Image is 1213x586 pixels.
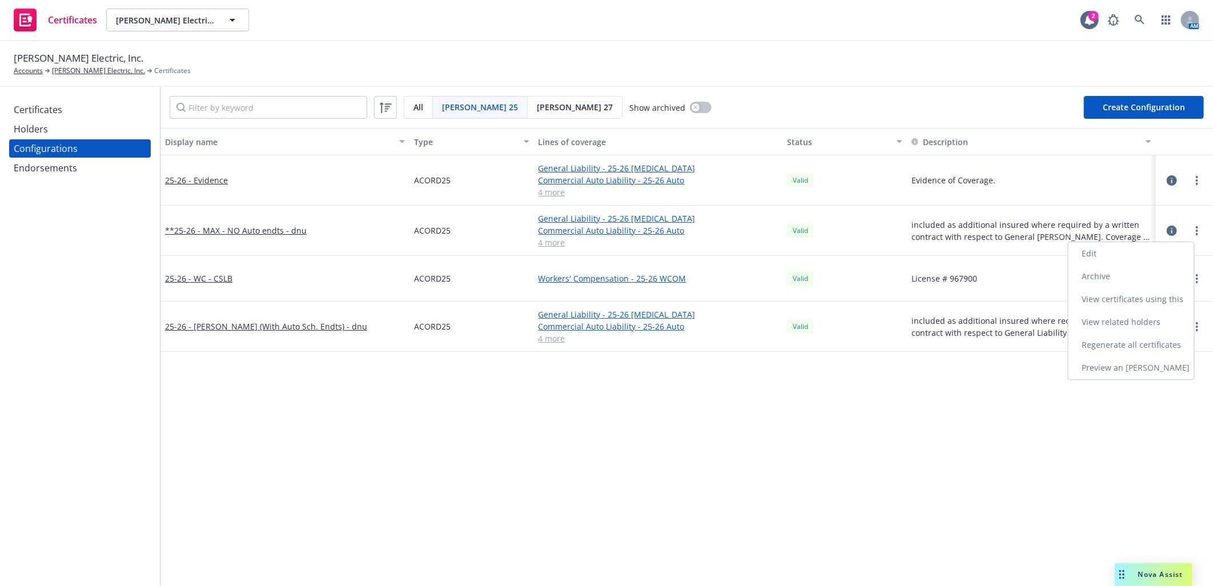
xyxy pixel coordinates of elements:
[170,96,367,119] input: Filter by keyword
[1069,265,1194,288] a: Archive
[787,136,890,148] div: Status
[911,174,995,186] button: Evidence of Coverage.
[165,224,307,236] a: **25-26 - MAX - NO Auto endts - dnu
[14,51,143,66] span: [PERSON_NAME] Electric, Inc.
[1190,272,1204,286] a: more
[14,159,77,177] div: Endorsements
[787,319,814,334] div: Valid
[1115,563,1192,586] button: Nova Assist
[539,308,778,320] a: General Liability - 25-26 [MEDICAL_DATA]
[1084,96,1204,119] button: Create Configuration
[1069,334,1194,356] a: Regenerate all certificates
[413,101,423,113] span: All
[1069,288,1194,311] a: View certificates using this
[1089,11,1099,21] div: 2
[782,128,907,155] button: Status
[1128,9,1151,31] a: Search
[787,173,814,187] div: Valid
[1190,320,1204,334] a: more
[534,128,783,155] button: Lines of coverage
[1190,224,1204,238] a: more
[787,271,814,286] div: Valid
[911,272,977,284] button: License # 967900
[539,320,778,332] a: Commercial Auto Liability - 25-26 Auto
[539,136,778,148] div: Lines of coverage
[1190,174,1204,187] a: more
[539,186,778,198] a: 4 more
[409,256,534,302] div: ACORD25
[14,101,62,119] div: Certificates
[409,128,534,155] button: Type
[409,155,534,206] div: ACORD25
[116,14,215,26] span: [PERSON_NAME] Electric, Inc.
[1138,569,1183,579] span: Nova Assist
[48,15,97,25] span: Certificates
[539,174,778,186] a: Commercial Auto Liability - 25-26 Auto
[1102,9,1125,31] a: Report a Bug
[911,219,1151,243] button: included as additional insured where required by a written contract with respect to General [PERS...
[409,206,534,256] div: ACORD25
[442,101,518,113] span: [PERSON_NAME] 25
[9,139,151,158] a: Configurations
[9,4,102,36] a: Certificates
[911,315,1151,339] button: included as additional insured where required by a written contract with respect to General Liabi...
[14,66,43,76] a: Accounts
[911,136,1139,148] div: Toggle SortBy
[9,159,151,177] a: Endorsements
[409,302,534,352] div: ACORD25
[14,120,48,138] div: Holders
[165,136,392,148] div: Display name
[1155,9,1178,31] a: Switch app
[414,136,517,148] div: Type
[539,212,778,224] a: General Liability - 25-26 [MEDICAL_DATA]
[106,9,249,31] button: [PERSON_NAME] Electric, Inc.
[1069,356,1194,379] a: Preview an [PERSON_NAME]
[539,272,778,284] a: Workers' Compensation - 25-26 WCOM
[160,128,409,155] button: Display name
[14,139,78,158] div: Configurations
[911,136,968,148] button: Description
[539,332,778,344] a: 4 more
[9,101,151,119] a: Certificates
[539,236,778,248] a: 4 more
[165,174,228,186] a: 25-26 - Evidence
[537,101,613,113] span: [PERSON_NAME] 27
[539,162,778,174] a: General Liability - 25-26 [MEDICAL_DATA]
[165,272,232,284] a: 25-26 - WC - CSLB
[1069,311,1194,334] a: View related holders
[165,320,367,332] a: 25-26 - [PERSON_NAME] (With Auto Sch. Endts) - dnu
[154,66,191,76] span: Certificates
[539,224,778,236] a: Commercial Auto Liability - 25-26 Auto
[52,66,145,76] a: [PERSON_NAME] Electric, Inc.
[9,120,151,138] a: Holders
[1069,242,1194,265] a: Edit
[629,102,685,114] span: Show archived
[1115,563,1129,586] div: Drag to move
[787,223,814,238] div: Valid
